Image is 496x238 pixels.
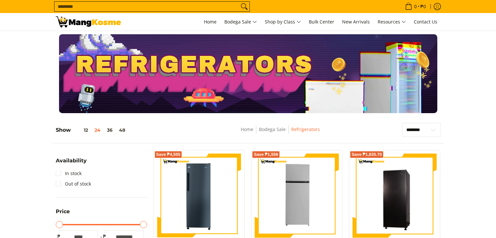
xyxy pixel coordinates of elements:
[255,154,339,238] img: Kelvinator 7.3 Cu.Ft. Direct Cool KLC Manual Defrost Standard Refrigerator (Silver) (Class A)
[56,16,121,27] img: Bodega Sale Refrigerator l Mang Kosme: Home Appliances Warehouse Sale
[56,209,70,219] summary: Open
[378,18,406,26] span: Resources
[56,209,70,214] span: Price
[374,13,409,31] a: Resources
[56,158,87,163] span: Availability
[156,153,181,156] span: Save ₱4,555
[204,19,217,25] span: Home
[91,127,104,133] button: 24
[291,126,320,132] a: Refrigerators
[352,153,382,156] span: Save ₱1,835.70
[254,153,278,156] span: Save ₱1,556
[309,19,334,25] span: Bulk Center
[221,13,260,31] a: Bodega Sale
[56,179,91,189] a: Out of stock
[104,127,116,133] button: 36
[414,19,437,25] span: Contact Us
[239,2,249,11] button: Search
[262,13,304,31] a: Shop by Class
[353,155,437,237] img: Condura 7.3 Cu. Ft. Single Door - Direct Cool Inverter Refrigerator, CSD700SAi (Class A)
[56,158,87,168] summary: Open
[56,168,82,179] a: In stock
[339,13,373,31] a: New Arrivals
[265,18,301,26] span: Shop by Class
[193,126,368,140] nav: Breadcrumbs
[259,126,286,132] a: Bodega Sale
[71,127,91,133] button: 12
[413,4,418,9] span: 0
[224,18,257,26] span: Bodega Sale
[201,13,220,31] a: Home
[56,127,128,133] h5: Show
[419,4,427,9] span: ₱0
[342,19,370,25] span: New Arrivals
[116,127,128,133] button: 48
[306,13,338,31] a: Bulk Center
[403,3,428,10] span: •
[241,126,253,132] a: Home
[411,13,441,31] a: Contact Us
[128,13,441,31] nav: Main Menu
[157,154,241,238] img: Condura 7.0 Cu. Ft. Upright Freezer Inverter Refrigerator, CUF700MNi (Class A)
